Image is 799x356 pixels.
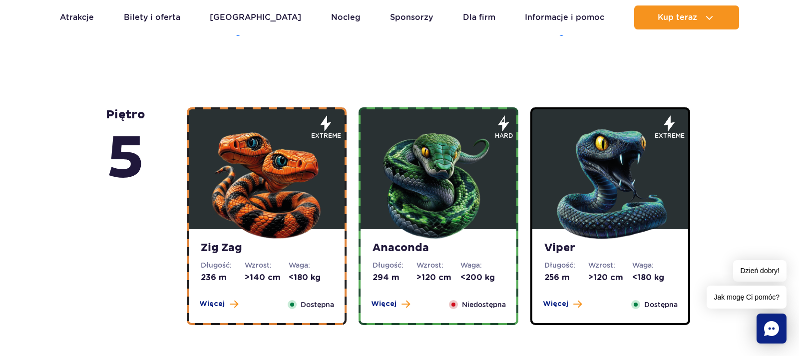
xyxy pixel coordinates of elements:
dd: <180 kg [289,272,333,283]
a: Nocleg [331,5,361,29]
span: Więcej [371,299,397,309]
img: 683e9d7f6dccb324111516.png [379,122,498,242]
a: Informacje i pomoc [525,5,604,29]
span: Jak mogę Ci pomóc? [707,286,787,309]
dd: >120 cm [416,272,460,283]
strong: piętro [106,107,145,196]
span: hard [495,131,513,140]
dt: Długość: [544,260,588,270]
strong: Anaconda [373,241,504,255]
span: extreme [655,131,685,140]
button: Więcej [371,299,410,309]
dt: Długość: [201,260,245,270]
span: extreme [311,131,341,140]
dd: >140 cm [245,272,289,283]
span: Niedostępna [462,299,506,310]
a: Sponsorzy [390,5,433,29]
dt: Waga: [289,260,333,270]
dd: 236 m [201,272,245,283]
a: [GEOGRAPHIC_DATA] [210,5,301,29]
button: Kup teraz [634,5,739,29]
span: Dostępna [644,299,678,310]
dt: Wzrost: [245,260,289,270]
img: 683e9d18e24cb188547945.png [207,122,327,242]
dd: <200 kg [460,272,504,283]
dd: 294 m [373,272,416,283]
dt: Waga: [460,260,504,270]
dt: Długość: [373,260,416,270]
dt: Wzrost: [416,260,460,270]
strong: Zig Zag [201,241,333,255]
span: Dzień dobry! [733,260,787,282]
img: 683e9da1f380d703171350.png [550,122,670,242]
a: Dla firm [463,5,495,29]
div: Chat [757,314,787,344]
button: Więcej [199,299,238,309]
dd: <180 kg [632,272,676,283]
a: Bilety i oferta [124,5,180,29]
dd: 256 m [544,272,588,283]
span: Kup teraz [658,13,697,22]
dt: Waga: [632,260,676,270]
button: Więcej [543,299,582,309]
dt: Wzrost: [588,260,632,270]
span: Więcej [199,299,225,309]
strong: Viper [544,241,676,255]
span: 5 [106,122,145,196]
dd: >120 cm [588,272,632,283]
a: Atrakcje [60,5,94,29]
span: Więcej [543,299,568,309]
span: Dostępna [301,299,334,310]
